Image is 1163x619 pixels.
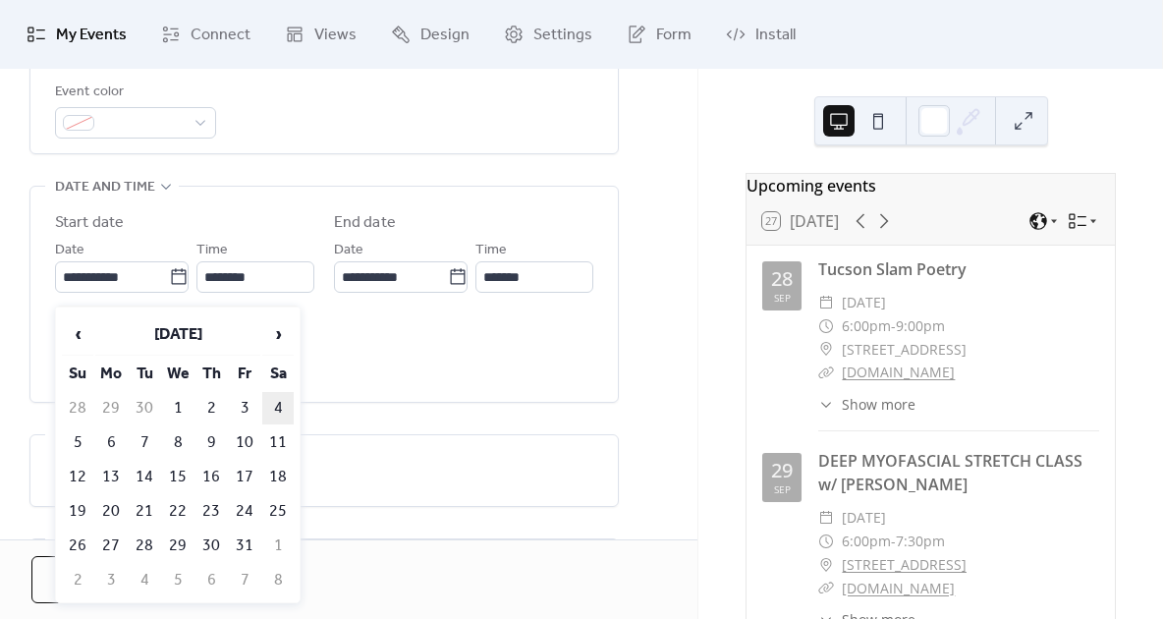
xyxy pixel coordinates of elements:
span: Date and time [55,176,155,199]
td: 5 [162,564,194,596]
td: 31 [229,530,260,562]
div: End date [334,211,396,235]
td: 1 [162,392,194,424]
a: [DOMAIN_NAME] [842,363,955,381]
td: 11 [262,426,294,459]
span: Date [334,239,363,262]
td: 7 [129,426,160,459]
span: [DATE] [842,291,886,314]
div: Upcoming events [747,174,1115,197]
td: 14 [129,461,160,493]
td: 3 [95,564,127,596]
td: 20 [95,495,127,528]
div: ​ [818,577,834,600]
td: 8 [262,564,294,596]
th: Su [62,358,93,390]
span: Connect [191,24,250,47]
td: 15 [162,461,194,493]
td: 28 [62,392,93,424]
span: 6:00pm [842,314,891,338]
span: [STREET_ADDRESS] [842,338,967,362]
td: 21 [129,495,160,528]
span: [DATE] [842,506,886,530]
span: Views [314,24,357,47]
td: 23 [195,495,227,528]
span: › [263,314,293,354]
td: 6 [95,426,127,459]
div: ​ [818,530,834,553]
div: Event color [55,81,212,104]
span: Form [656,24,692,47]
td: 17 [229,461,260,493]
button: ​Show more [818,394,915,415]
td: 26 [62,530,93,562]
td: 24 [229,495,260,528]
div: ​ [818,291,834,314]
button: Cancel [31,556,160,603]
th: Th [195,358,227,390]
a: Tucson Slam Poetry [818,258,967,280]
span: - [891,530,896,553]
th: Sa [262,358,294,390]
span: - [891,314,896,338]
a: Views [270,8,371,61]
td: 19 [62,495,93,528]
th: Tu [129,358,160,390]
a: Design [376,8,484,61]
div: 28 [771,269,793,289]
span: Show more [842,394,915,415]
td: 29 [162,530,194,562]
div: ​ [818,314,834,338]
a: Form [612,8,706,61]
td: 5 [62,426,93,459]
td: 16 [195,461,227,493]
span: Settings [533,24,592,47]
a: Install [711,8,810,61]
span: My Events [56,24,127,47]
td: 6 [195,564,227,596]
td: 30 [195,530,227,562]
div: Sep [774,484,791,494]
td: 4 [262,392,294,424]
td: 13 [95,461,127,493]
span: Install [755,24,796,47]
span: ‹ [63,314,92,354]
span: Date [55,239,84,262]
td: 22 [162,495,194,528]
td: 2 [195,392,227,424]
div: ​ [818,361,834,384]
span: Time [196,239,228,262]
td: 4 [129,564,160,596]
div: Sep [774,293,791,303]
td: 9 [195,426,227,459]
td: 12 [62,461,93,493]
td: 30 [129,392,160,424]
span: Time [475,239,507,262]
th: [DATE] [95,313,260,356]
td: 29 [95,392,127,424]
a: Settings [489,8,607,61]
a: Connect [146,8,265,61]
span: Design [420,24,470,47]
span: 9:00pm [896,314,945,338]
div: ​ [818,338,834,362]
a: DEEP MYOFASCIAL STRETCH CLASS w/ [PERSON_NAME] [818,450,1082,495]
td: 10 [229,426,260,459]
div: Start date [55,211,124,235]
td: 27 [95,530,127,562]
td: 3 [229,392,260,424]
div: 29 [771,461,793,480]
td: 25 [262,495,294,528]
a: [STREET_ADDRESS] [842,553,967,577]
th: Mo [95,358,127,390]
th: Fr [229,358,260,390]
div: ​ [818,394,834,415]
td: 7 [229,564,260,596]
td: 2 [62,564,93,596]
div: ​ [818,506,834,530]
div: ​ [818,553,834,577]
th: We [162,358,194,390]
span: 7:30pm [896,530,945,553]
td: 28 [129,530,160,562]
